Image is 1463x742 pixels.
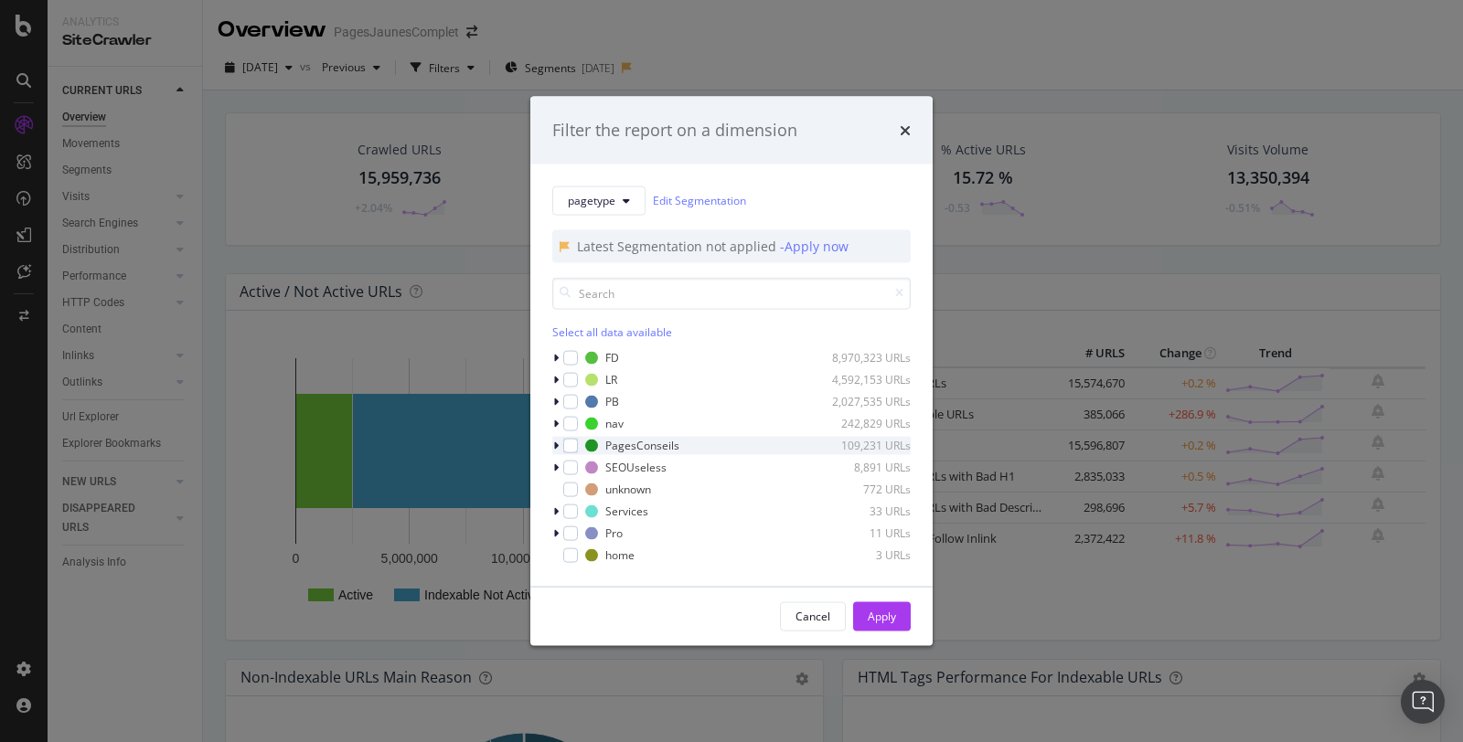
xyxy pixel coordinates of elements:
div: 109,231 URLs [821,438,911,453]
div: 4,592,153 URLs [821,372,911,387]
div: 2,027,535 URLs [821,394,911,409]
div: Pro [605,525,623,541]
div: 11 URLs [821,525,911,541]
div: Latest Segmentation not applied [577,237,780,255]
input: Search [552,277,911,309]
div: 33 URLs [821,503,911,519]
div: nav [605,416,624,431]
div: Services [605,503,648,519]
div: PagesConseils [605,438,679,453]
div: 3 URLs [821,547,911,563]
div: 8,891 URLs [821,460,911,475]
div: times [900,119,911,143]
div: Filter the report on a dimension [552,119,797,143]
div: 8,970,323 URLs [821,350,911,366]
div: Apply [868,609,896,624]
div: SEOUseless [605,460,667,475]
div: PB [605,394,619,409]
a: Edit Segmentation [653,191,746,210]
button: pagetype [552,185,646,215]
div: unknown [605,482,651,497]
div: - Apply now [780,237,849,255]
div: 242,829 URLs [821,416,911,431]
div: 772 URLs [821,482,911,497]
div: modal [530,97,933,646]
div: Select all data available [552,323,911,339]
span: pagetype [568,193,615,208]
button: Apply [853,601,911,631]
div: Open Intercom Messenger [1401,680,1445,724]
div: LR [605,372,617,387]
div: Cancel [796,609,830,624]
div: home [605,547,635,563]
div: FD [605,350,619,366]
button: Cancel [780,601,846,631]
